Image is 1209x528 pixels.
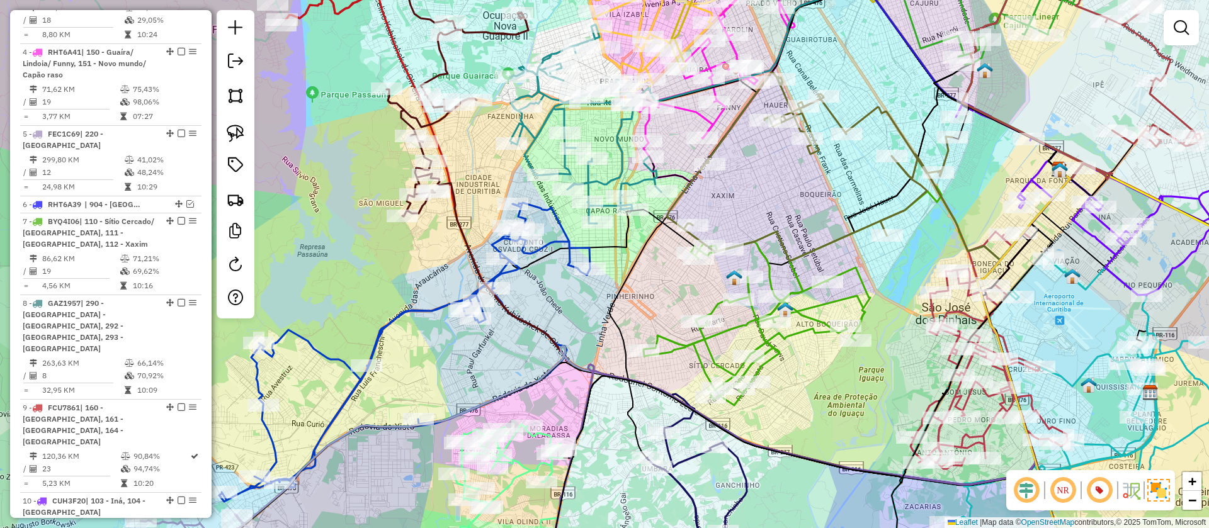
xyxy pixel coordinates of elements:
i: Total de Atividades [30,372,37,379]
img: Warecloud Pinheirinho I - XAXIM [726,269,742,286]
td: 24,98 KM [42,181,124,193]
img: Warecloud Pinheirinho III - ALTO BOQUEIRÃO [777,301,793,318]
i: Tempo total em rota [121,480,127,487]
a: Criar modelo [223,218,248,247]
em: Visualizar rota [186,200,194,208]
span: Exibir número da rota [1084,475,1115,505]
span: FCU7861 [48,403,80,412]
td: 10:16 [132,279,196,292]
em: Alterar sequência das rotas [175,200,183,208]
td: / [23,96,29,108]
td: 71,62 KM [42,83,120,96]
span: FEC1C69 [48,129,80,138]
i: Total de Atividades [30,267,37,275]
em: Opções [189,299,196,306]
td: 19 [42,96,120,108]
div: Map data © contributors,© 2025 TomTom, Microsoft [945,517,1209,528]
a: Vincular Rótulos [223,152,248,181]
td: / [23,14,29,26]
img: Exibir/Ocultar setores [1147,479,1170,502]
em: Alterar sequência das rotas [166,130,174,137]
td: 10:24 [137,28,196,41]
span: 8 - [23,298,123,353]
i: Total de Atividades [30,98,37,106]
span: | 103 - Iná, 104 - [GEOGRAPHIC_DATA] [23,496,145,517]
i: Distância Total [30,359,37,367]
td: 23 [42,463,120,475]
span: RHT6A39 [48,199,81,209]
i: Tempo total em rota [120,113,127,120]
i: % de utilização do peso [120,86,130,93]
span: Ocultar NR [1048,475,1078,505]
td: 70,92% [137,369,196,382]
td: 5,23 KM [42,477,120,490]
i: Distância Total [30,255,37,262]
img: Selecionar atividades - polígono [227,87,244,104]
span: − [1188,492,1196,508]
td: 98,06% [132,96,196,108]
td: 71,21% [132,252,196,265]
td: 18 [42,14,124,26]
td: 10:29 [137,181,196,193]
a: Leaflet [948,518,978,527]
span: 6 - [23,199,81,209]
i: % de utilização da cubagem [121,465,130,473]
span: CUH3F20 [52,496,86,505]
a: Nova sessão e pesquisa [223,15,248,43]
em: Finalizar rota [178,403,185,411]
span: | [980,518,982,527]
a: Exportar sessão [223,48,248,77]
a: Zoom out [1183,491,1201,510]
span: + [1188,473,1196,489]
td: 90,84% [133,450,190,463]
a: Reroteirizar Sessão [223,252,248,280]
span: 4 - [23,47,146,79]
img: Warecloud São José dos Pinhais - AVIAÇÃO [1064,268,1081,284]
td: / [23,463,29,475]
td: 07:27 [132,110,196,123]
span: GAZ1957 [48,298,81,308]
em: Opções [189,403,196,411]
span: | 290 - [GEOGRAPHIC_DATA] - [GEOGRAPHIC_DATA], 292 - [GEOGRAPHIC_DATA], 293 - [GEOGRAPHIC_DATA] [23,298,123,353]
i: % de utilização da cubagem [125,169,134,176]
td: 12 [42,166,124,179]
span: BYQ4I06 [48,216,79,226]
td: = [23,181,29,193]
img: Criar rota [227,191,244,208]
i: % de utilização do peso [125,156,134,164]
i: % de utilização da cubagem [120,98,130,106]
em: Alterar sequência das rotas [166,403,174,411]
td: 120,36 KM [42,450,120,463]
td: 32,95 KM [42,384,124,396]
em: Finalizar rota [178,48,185,55]
i: Tempo total em rota [125,183,131,191]
span: 10 - [23,496,145,517]
i: % de utilização do peso [121,452,130,460]
a: OpenStreetMap [1021,518,1075,527]
i: Distância Total [30,86,37,93]
i: Distância Total [30,452,37,460]
a: Exibir filtros [1169,15,1194,40]
td: = [23,477,29,490]
td: 10:09 [137,384,196,396]
i: % de utilização da cubagem [120,267,130,275]
span: | 110 - Sítio Cercado/ [GEOGRAPHIC_DATA], 111 - [GEOGRAPHIC_DATA], 112 - Xaxim [23,216,154,249]
td: = [23,279,29,292]
td: 75,43% [132,83,196,96]
i: % de utilização da cubagem [125,16,134,24]
img: CDD Curitiba [1051,161,1067,177]
img: Warecloud Pinhais - CAJURU [977,62,993,79]
em: Opções [189,48,196,55]
span: 9 - [23,403,123,446]
td: 66,14% [137,357,196,369]
span: 5 - [23,129,103,150]
em: Opções [189,217,196,225]
td: 3,77 KM [42,110,120,123]
i: Total de Atividades [30,169,37,176]
td: 48,24% [137,166,196,179]
img: FAD CDD Curitiba [1052,162,1068,178]
i: Tempo total em rota [125,31,131,38]
td: = [23,384,29,396]
i: Tempo total em rota [120,282,127,289]
td: / [23,166,29,179]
